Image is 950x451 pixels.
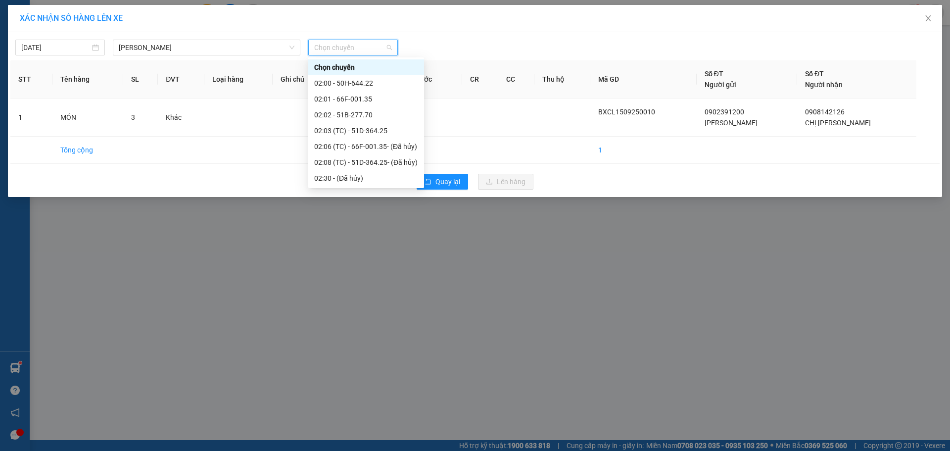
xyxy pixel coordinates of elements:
[314,94,418,104] div: 02:01 - 66F-001.35
[805,108,845,116] span: 0908142126
[10,99,52,137] td: 1
[314,173,418,184] div: 02:30 - (Đã hủy)
[131,113,135,121] span: 3
[590,60,697,99] th: Mã GD
[590,137,697,164] td: 1
[805,70,824,78] span: Số ĐT
[52,60,123,99] th: Tên hàng
[21,42,90,53] input: 15/09/2025
[805,119,871,127] span: CHỊ [PERSON_NAME]
[314,141,418,152] div: 02:06 (TC) - 66F-001.35 - (Đã hủy)
[314,78,418,89] div: 02:00 - 50H-644.22
[314,62,418,73] div: Chọn chuyến
[314,157,418,168] div: 02:08 (TC) - 51D-364.25 - (Đã hủy)
[805,81,843,89] span: Người nhận
[314,125,418,136] div: 02:03 (TC) - 51D-364.25
[273,60,331,99] th: Ghi chú
[705,119,758,127] span: [PERSON_NAME]
[435,176,460,187] span: Quay lại
[914,5,942,33] button: Close
[158,99,204,137] td: Khác
[534,60,590,99] th: Thu hộ
[314,109,418,120] div: 02:02 - 51B-277.70
[924,14,932,22] span: close
[52,99,123,137] td: MÓN
[705,108,744,116] span: 0902391200
[119,40,294,55] span: Cao Lãnh - Hồ Chí Minh
[705,81,736,89] span: Người gửi
[391,60,463,99] th: Tổng cước
[478,174,533,190] button: uploadLên hàng
[498,60,534,99] th: CC
[425,178,431,186] span: rollback
[123,60,158,99] th: SL
[52,137,123,164] td: Tổng cộng
[417,174,468,190] button: rollbackQuay lại
[308,59,424,75] div: Chọn chuyến
[289,45,295,50] span: down
[204,60,273,99] th: Loại hàng
[158,60,204,99] th: ĐVT
[705,70,723,78] span: Số ĐT
[20,13,123,23] span: XÁC NHẬN SỐ HÀNG LÊN XE
[10,60,52,99] th: STT
[462,60,498,99] th: CR
[314,40,392,55] span: Chọn chuyến
[598,108,655,116] span: BXCL1509250010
